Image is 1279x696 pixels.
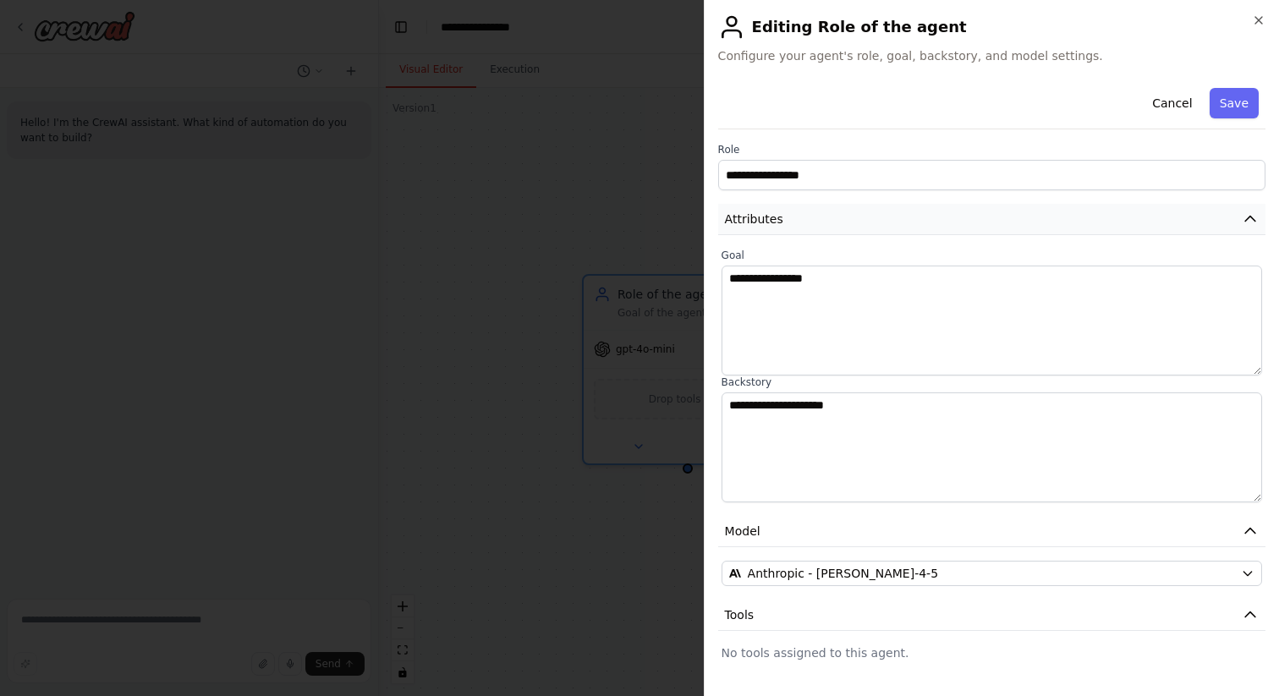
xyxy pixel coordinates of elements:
label: Goal [722,249,1262,262]
span: Anthropic - claude-sonnet-4-5 [748,565,938,582]
h2: Editing Role of the agent [718,14,1265,41]
span: Tools [725,606,755,623]
span: Model [725,523,760,540]
span: Attributes [725,211,783,227]
span: Configure your agent's role, goal, backstory, and model settings. [718,47,1265,64]
label: Role [718,143,1265,156]
button: Anthropic - [PERSON_NAME]-4-5 [722,561,1262,586]
button: Save [1210,88,1259,118]
label: Backstory [722,375,1262,389]
button: Cancel [1142,88,1202,118]
p: No tools assigned to this agent. [722,644,1262,661]
button: Tools [718,600,1265,631]
button: Model [718,516,1265,547]
button: Attributes [718,204,1265,235]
